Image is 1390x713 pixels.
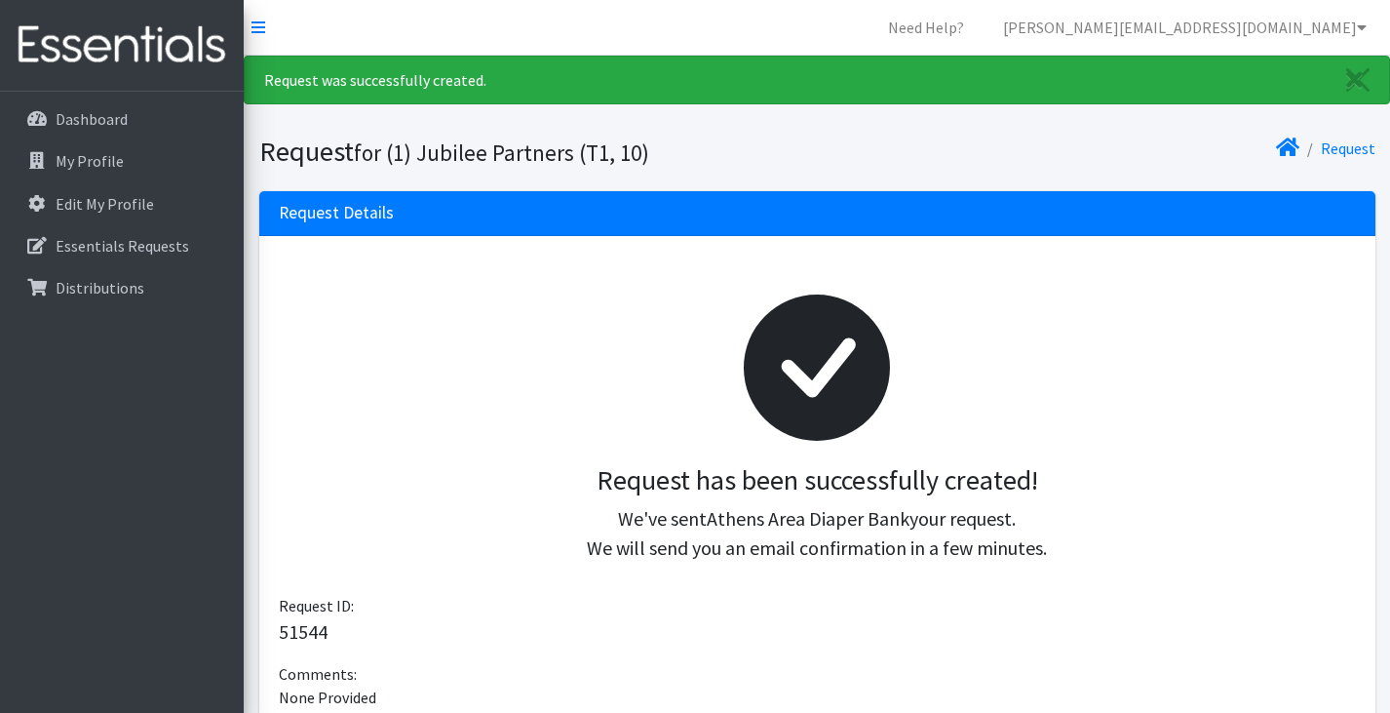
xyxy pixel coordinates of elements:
p: Edit My Profile [56,194,154,214]
span: None Provided [279,688,376,707]
a: Dashboard [8,99,236,139]
h1: Request [259,135,810,169]
p: Essentials Requests [56,236,189,256]
p: Distributions [56,278,144,297]
a: Need Help? [872,8,980,47]
h3: Request Details [279,203,394,223]
span: Comments: [279,664,357,684]
img: HumanEssentials [8,13,236,78]
a: Distributions [8,268,236,307]
h3: Request has been successfully created! [294,464,1340,497]
a: Edit My Profile [8,184,236,223]
a: My Profile [8,141,236,180]
small: for (1) Jubilee Partners (T1, 10) [354,139,649,167]
span: Athens Area Diaper Bank [707,506,909,531]
a: Request [1321,139,1375,158]
p: My Profile [56,151,124,171]
a: Essentials Requests [8,226,236,265]
span: Request ID: [279,596,354,615]
a: Close [1327,57,1389,103]
p: 51544 [279,617,1356,647]
a: [PERSON_NAME][EMAIL_ADDRESS][DOMAIN_NAME] [987,8,1382,47]
p: Dashboard [56,109,128,129]
p: We've sent your request. We will send you an email confirmation in a few minutes. [294,504,1340,563]
div: Request was successfully created. [244,56,1390,104]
